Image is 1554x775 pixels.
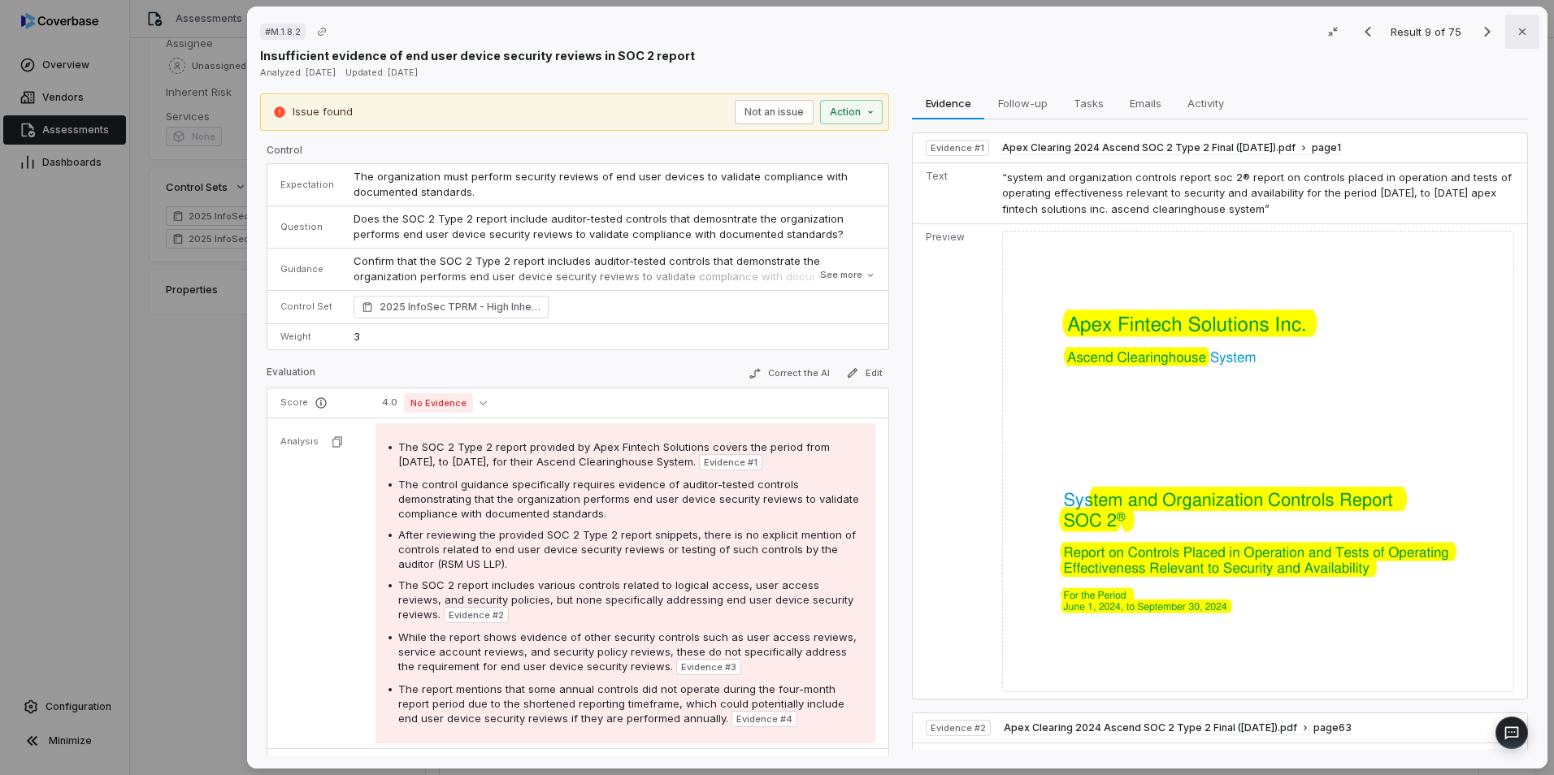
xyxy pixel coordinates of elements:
[736,712,792,725] span: Evidence # 4
[280,331,334,343] p: Weight
[293,104,353,120] p: Issue found
[307,17,336,46] button: Copy link
[398,478,859,520] span: The control guidance specifically requires evidence of auditor-tested controls demonstrating that...
[260,47,695,64] p: Insufficient evidence of end user device security reviews in SOC 2 report
[280,396,356,409] p: Score
[1352,22,1384,41] button: Previous result
[404,393,473,413] span: No Evidence
[1002,171,1512,215] span: “system and organization controls report soc 2® report on controls placed in operation and tests ...
[280,179,334,191] p: Expectation
[260,67,336,78] span: Analyzed: [DATE]
[398,440,830,468] span: The SOC 2 Type 2 report provided by Apex Fintech Solutions covers the period from [DATE], to [DAT...
[1123,93,1168,114] span: Emails
[742,364,836,383] button: Correct the AI
[1312,141,1341,154] span: page 1
[1391,23,1465,41] p: Result 9 of 75
[931,141,984,154] span: Evidence # 1
[345,67,418,78] span: Updated: [DATE]
[398,528,856,570] span: After reviewing the provided SOC 2 Type 2 report snippets, there is no explicit mention of contro...
[280,435,319,448] p: Analysis
[1313,721,1352,734] span: page 63
[1002,141,1341,155] button: Apex Clearing 2024 Ascend SOC 2 Type 2 Final ([DATE]).pdfpage1
[1004,721,1352,735] button: Apex Clearing 2024 Ascend SOC 2 Type 2 Final ([DATE]).pdfpage63
[280,221,334,233] p: Question
[375,756,468,772] span: Missing document
[992,93,1054,114] span: Follow-up
[913,224,996,699] td: Preview
[919,93,978,114] span: Evidence
[681,660,736,673] span: Evidence # 3
[1067,93,1110,114] span: Tasks
[267,144,889,163] p: Control
[354,253,875,333] p: Confirm that the SOC 2 Type 2 report includes auditor-tested controls that demonstrate the organi...
[398,682,844,725] span: The report mentions that some annual controls did not operate during the four-month report period...
[913,162,996,224] td: Text
[280,263,334,275] p: Guidance
[380,299,540,315] span: 2025 InfoSec TPRM - High Inherent Risk (SOC 2 Supported) Endpoint Security
[398,578,853,621] span: The SOC 2 report includes various controls related to logical access, user access reviews, and se...
[398,630,857,673] span: While the report shows evidence of other security controls such as user access reviews, service a...
[354,212,847,241] span: Does the SOC 2 Type 2 report include auditor-tested controls that demosntrate the organization pe...
[1471,22,1504,41] button: Next result
[449,608,504,621] span: Evidence # 2
[1004,721,1297,734] span: Apex Clearing 2024 Ascend SOC 2 Type 2 Final ([DATE]).pdf
[1002,141,1296,154] span: Apex Clearing 2024 Ascend SOC 2 Type 2 Final ([DATE]).pdf
[267,366,315,385] p: Evaluation
[820,100,883,124] button: Action
[354,330,360,343] span: 3
[1002,231,1514,692] img: bbf8386dbf774243838971e18fbc7ede_original.jpg_w1200.jpg
[735,100,814,124] button: Not an issue
[840,363,889,383] button: Edit
[375,393,493,413] button: 4.0No Evidence
[931,721,986,734] span: Evidence # 2
[815,261,880,290] button: See more
[280,301,334,313] p: Control Set
[265,25,301,38] span: # M.1.8.2
[704,456,757,469] span: Evidence # 1
[354,170,851,199] span: The organization must perform security reviews of end user devices to validate compliance with do...
[1181,93,1231,114] span: Activity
